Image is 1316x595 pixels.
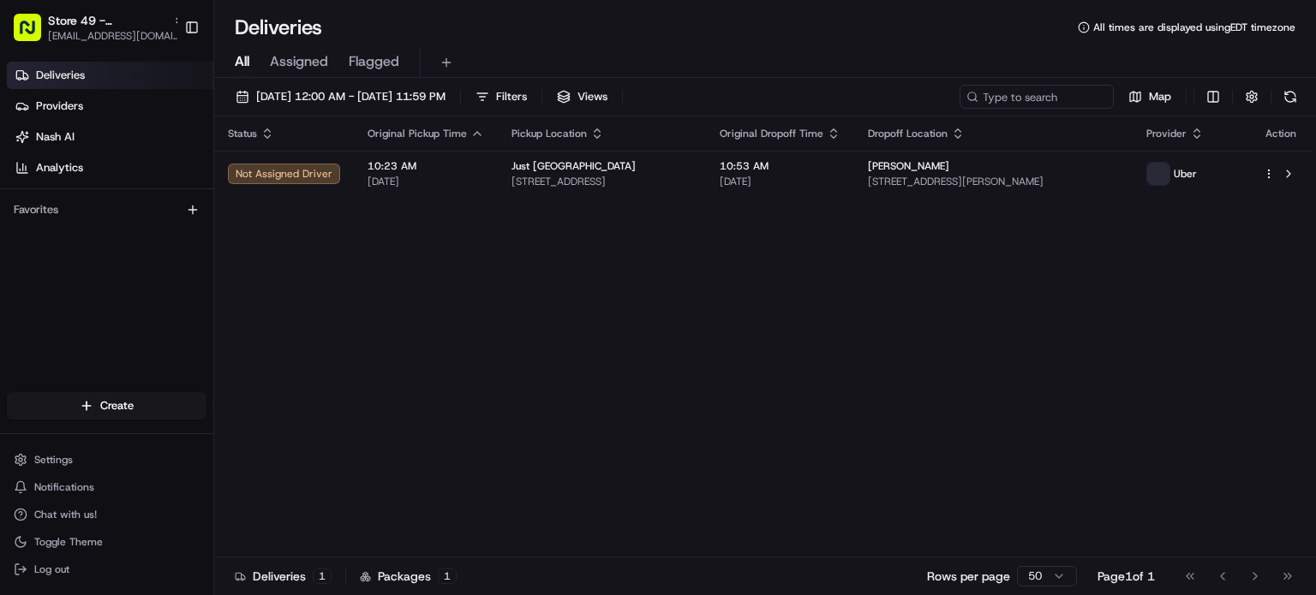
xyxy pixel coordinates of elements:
span: Provider [1146,127,1187,140]
span: All [235,51,249,72]
span: Filters [496,89,527,104]
button: Chat with us! [7,503,206,527]
span: [DATE] 12:00 AM - [DATE] 11:59 PM [256,89,446,104]
div: Action [1263,127,1299,140]
span: Chat with us! [34,508,97,521]
span: [STREET_ADDRESS][PERSON_NAME] [868,175,1119,188]
a: Analytics [7,154,213,181]
input: Type to search [960,85,1114,109]
span: Settings [34,453,73,467]
span: 10:53 AM [720,159,840,173]
span: Providers [36,98,83,114]
button: Store 49 - [GEOGRAPHIC_DATA] (Just Salad) [48,12,166,29]
span: 10:23 AM [368,159,484,173]
button: [DATE] 12:00 AM - [DATE] 11:59 PM [228,85,453,109]
span: [DATE] [368,175,484,188]
button: Create [7,392,206,419]
span: Original Pickup Time [368,127,467,140]
div: Page 1 of 1 [1098,568,1155,585]
button: Store 49 - [GEOGRAPHIC_DATA] (Just Salad)[EMAIL_ADDRESS][DOMAIN_NAME] [7,7,177,48]
span: Log out [34,562,69,576]
div: Deliveries [235,568,332,585]
button: Log out [7,557,206,581]
span: [DATE] [720,175,840,188]
button: Views [549,85,615,109]
span: Deliveries [36,68,85,83]
button: Notifications [7,475,206,499]
div: 1 [313,568,332,584]
button: Map [1121,85,1179,109]
span: Uber [1174,167,1197,181]
span: Status [228,127,257,140]
div: Favorites [7,196,206,223]
a: Nash AI [7,123,213,151]
span: Dropoff Location [868,127,948,140]
button: Refresh [1278,85,1302,109]
button: [EMAIL_ADDRESS][DOMAIN_NAME] [48,29,185,43]
span: Toggle Theme [34,535,103,549]
button: Filters [468,85,535,109]
p: Rows per page [927,568,1010,585]
div: 1 [438,568,457,584]
span: Create [100,398,134,414]
span: Views [577,89,607,104]
span: [STREET_ADDRESS] [511,175,692,188]
a: Providers [7,92,213,120]
button: Settings [7,448,206,472]
span: Notifications [34,480,94,494]
span: Flagged [349,51,399,72]
span: [PERSON_NAME] [868,159,949,173]
span: All times are displayed using EDT timezone [1093,21,1295,34]
h1: Deliveries [235,14,322,41]
span: Original Dropoff Time [720,127,823,140]
span: Analytics [36,160,83,176]
span: Nash AI [36,129,75,145]
button: Toggle Theme [7,530,206,554]
span: Just [GEOGRAPHIC_DATA] [511,159,636,173]
span: Map [1149,89,1171,104]
span: Pickup Location [511,127,587,140]
a: Deliveries [7,62,213,89]
div: Packages [360,568,457,585]
span: Assigned [270,51,328,72]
